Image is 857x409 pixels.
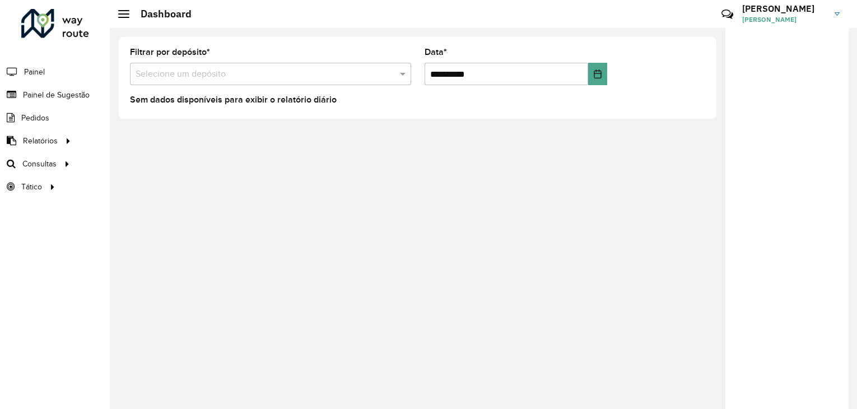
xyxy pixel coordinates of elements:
[130,93,337,106] label: Sem dados disponíveis para exibir o relatório diário
[24,66,45,78] span: Painel
[21,181,42,193] span: Tático
[130,45,210,59] label: Filtrar por depósito
[21,112,49,124] span: Pedidos
[22,158,57,170] span: Consultas
[425,45,447,59] label: Data
[742,3,826,14] h3: [PERSON_NAME]
[742,15,826,25] span: [PERSON_NAME]
[715,2,739,26] a: Contato Rápido
[23,135,58,147] span: Relatórios
[129,8,192,20] h2: Dashboard
[588,63,607,85] button: Choose Date
[23,89,90,101] span: Painel de Sugestão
